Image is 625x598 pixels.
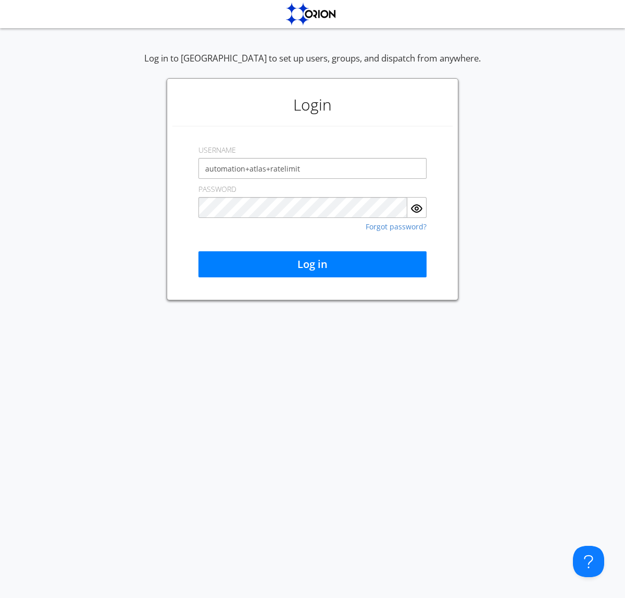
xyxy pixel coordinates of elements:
[410,202,423,215] img: eye.svg
[198,251,427,277] button: Log in
[573,546,604,577] iframe: Toggle Customer Support
[198,145,236,155] label: USERNAME
[198,184,236,194] label: PASSWORD
[407,197,427,218] button: Show Password
[172,84,453,126] h1: Login
[144,52,481,78] div: Log in to [GEOGRAPHIC_DATA] to set up users, groups, and dispatch from anywhere.
[366,223,427,230] a: Forgot password?
[198,197,407,218] input: Password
